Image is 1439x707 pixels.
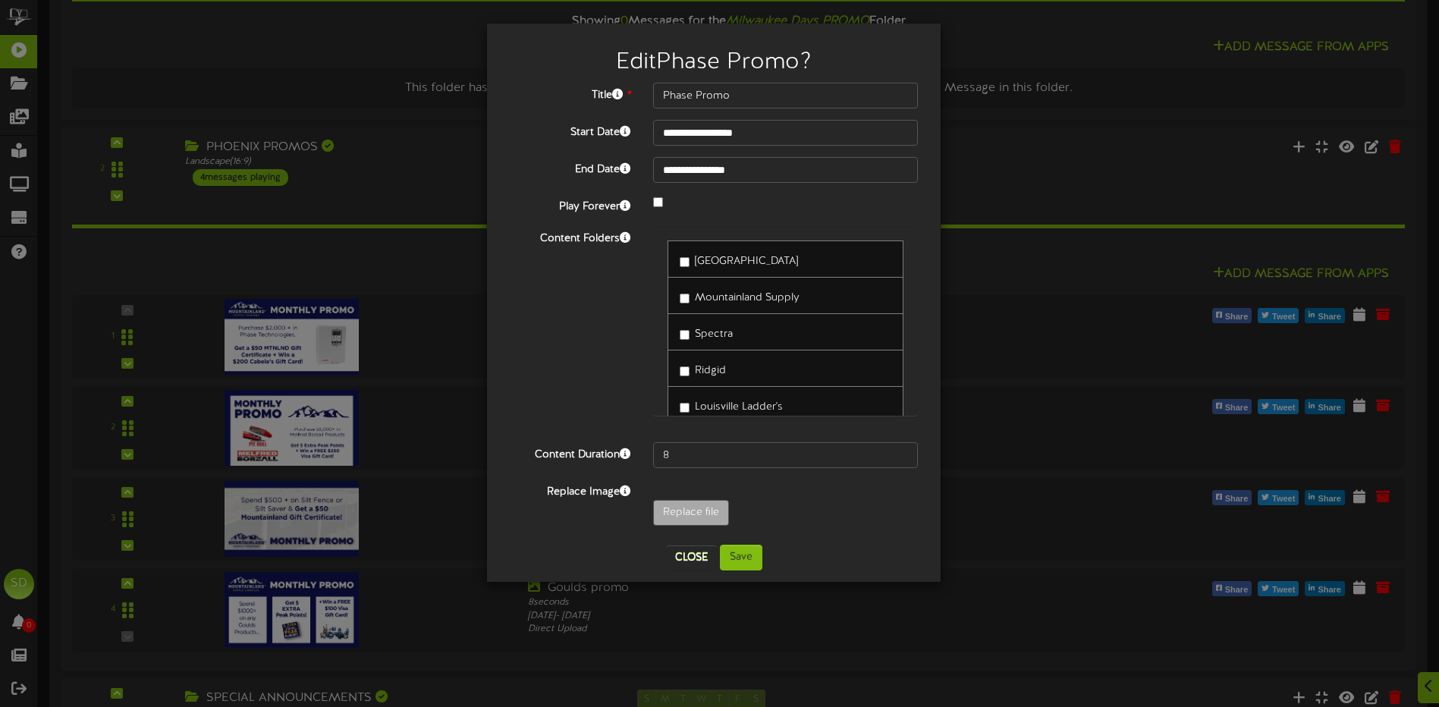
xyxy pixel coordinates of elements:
[680,403,690,413] input: Louisville Ladder's
[498,120,642,140] label: Start Date
[498,194,642,215] label: Play Forever
[653,442,918,468] input: 15
[498,157,642,178] label: End Date
[666,545,717,570] button: Close
[510,50,918,75] h2: Edit Phase Promo ?
[680,366,690,376] input: Ridgid
[695,256,798,267] span: [GEOGRAPHIC_DATA]
[695,365,726,376] span: Ridgid
[695,328,733,340] span: Spectra
[720,545,762,570] button: Save
[498,83,642,103] label: Title
[653,83,918,108] input: Title
[498,479,642,500] label: Replace Image
[498,226,642,247] label: Content Folders
[680,294,690,303] input: Mountainland Supply
[680,330,690,340] input: Spectra
[680,257,690,267] input: [GEOGRAPHIC_DATA]
[695,292,800,303] span: Mountainland Supply
[695,401,783,413] span: Louisville Ladder's
[498,442,642,463] label: Content Duration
